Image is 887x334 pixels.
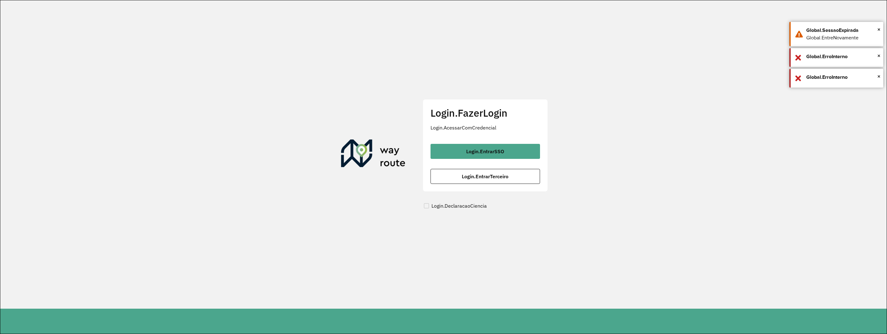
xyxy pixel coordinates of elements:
div: Global.EntreNovamente [806,34,879,42]
button: Close [877,25,880,34]
span: Login.EntrarTerceiro [462,174,508,179]
label: Login.DeclaracaoCiencia [423,202,548,210]
div: Global.ErroInterno [806,73,879,81]
button: button [431,169,540,184]
button: button [431,144,540,159]
span: × [877,51,880,60]
button: Close [877,72,880,81]
span: Login.EntrarSSO [466,149,504,154]
div: Global.SessaoExpirada [806,27,879,34]
p: Login.AcessarComCredencial [431,124,540,131]
span: × [877,25,880,34]
button: Close [877,51,880,60]
span: × [877,72,880,81]
div: Global.ErroInterno [806,53,879,60]
img: Roteirizador AmbevTech [341,139,405,170]
h2: Login.FazerLogin [431,107,540,119]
